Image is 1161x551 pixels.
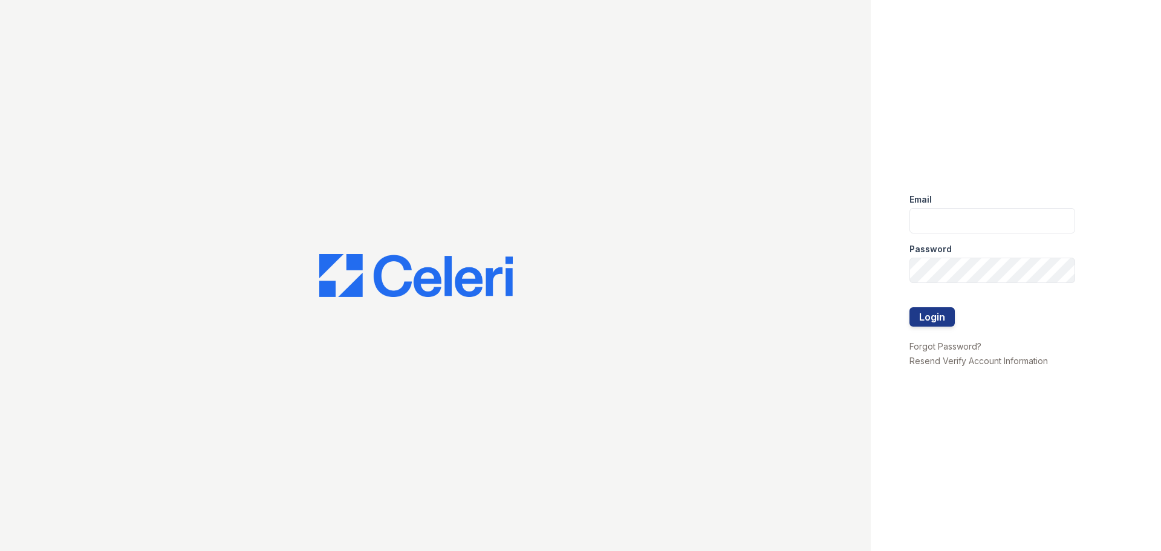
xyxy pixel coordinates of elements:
[319,254,513,298] img: CE_Logo_Blue-a8612792a0a2168367f1c8372b55b34899dd931a85d93a1a3d3e32e68fde9ad4.png
[909,194,932,206] label: Email
[909,243,952,255] label: Password
[909,356,1048,366] a: Resend Verify Account Information
[909,307,955,327] button: Login
[909,341,981,351] a: Forgot Password?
